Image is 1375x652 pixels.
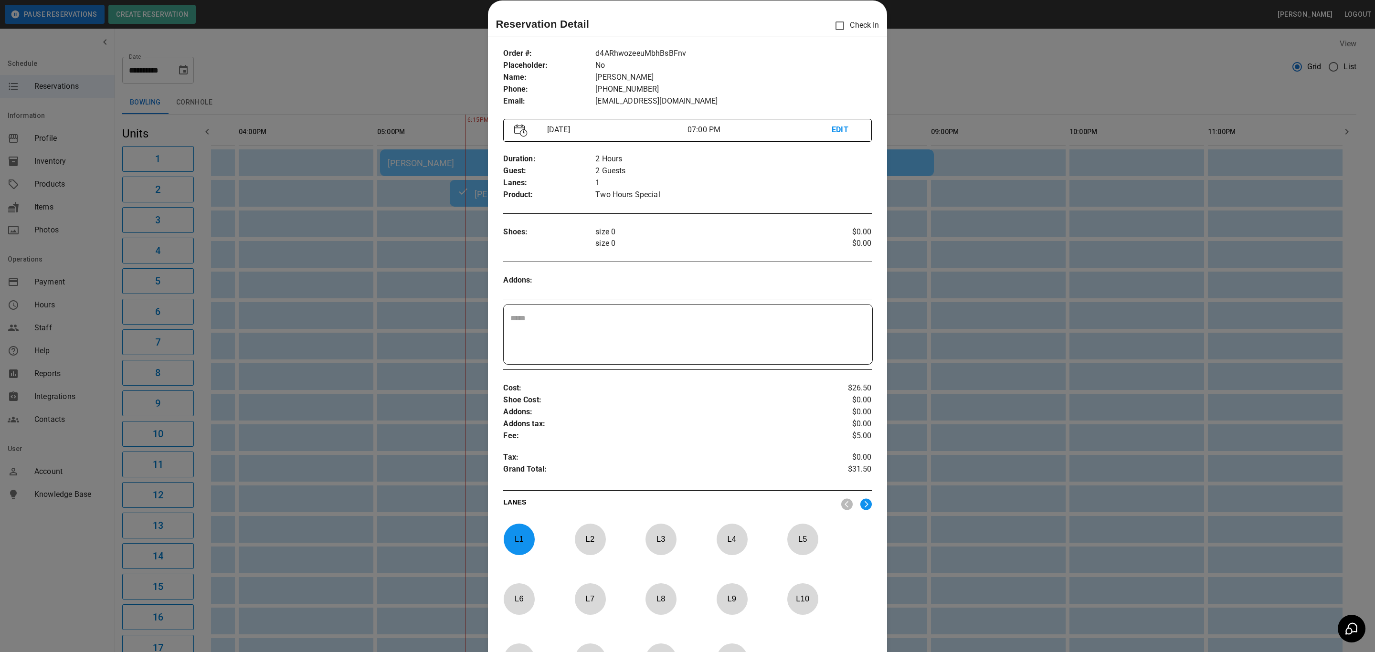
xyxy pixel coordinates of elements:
[595,84,871,95] p: [PHONE_NUMBER]
[503,588,535,610] p: L 6
[503,394,810,406] p: Shoe Cost :
[503,418,810,430] p: Addons tax :
[595,165,871,177] p: 2 Guests
[595,95,871,107] p: [EMAIL_ADDRESS][DOMAIN_NAME]
[810,226,872,238] p: $0.00
[503,406,810,418] p: Addons :
[810,238,872,249] p: $0.00
[716,588,748,610] p: L 9
[595,48,871,60] p: d4ARhwozeeuMbhBsBFnv
[595,226,810,238] p: size 0
[503,84,595,95] p: Phone :
[503,463,810,478] p: Grand Total :
[595,189,871,201] p: Two Hours Special
[503,165,595,177] p: Guest :
[810,463,872,478] p: $31.50
[787,528,818,550] p: L 5
[503,452,810,463] p: Tax :
[503,153,595,165] p: Duration :
[832,124,860,136] p: EDIT
[860,498,872,510] img: right.svg
[687,124,832,136] p: 07:00 PM
[787,588,818,610] p: L 10
[810,418,872,430] p: $0.00
[810,394,872,406] p: $0.00
[543,124,687,136] p: [DATE]
[503,60,595,72] p: Placeholder :
[830,16,879,36] p: Check In
[496,16,589,32] p: Reservation Detail
[645,528,677,550] p: L 3
[810,430,872,442] p: $5.00
[810,406,872,418] p: $0.00
[595,238,810,249] p: size 0
[503,189,595,201] p: Product :
[503,382,810,394] p: Cost :
[574,588,606,610] p: L 7
[574,528,606,550] p: L 2
[503,177,595,189] p: Lanes :
[503,226,595,238] p: Shoes :
[595,60,871,72] p: No
[514,124,528,137] img: Vector
[503,497,833,511] p: LANES
[645,588,677,610] p: L 8
[503,72,595,84] p: Name :
[595,153,871,165] p: 2 Hours
[595,177,871,189] p: 1
[810,382,872,394] p: $26.50
[841,498,853,510] img: nav_left.svg
[810,452,872,463] p: $0.00
[595,72,871,84] p: [PERSON_NAME]
[503,430,810,442] p: Fee :
[716,528,748,550] p: L 4
[503,528,535,550] p: L 1
[503,95,595,107] p: Email :
[503,48,595,60] p: Order # :
[503,274,595,286] p: Addons :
